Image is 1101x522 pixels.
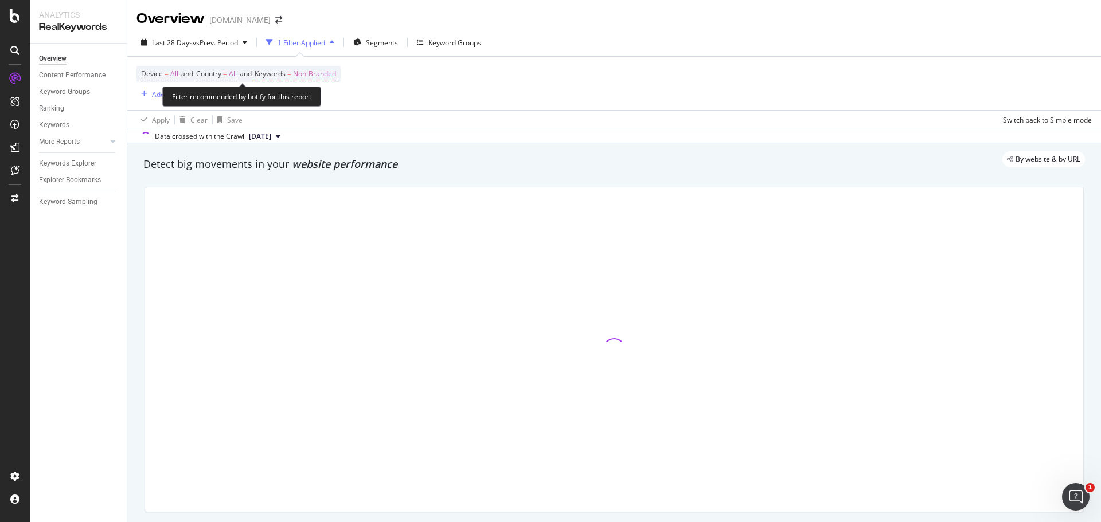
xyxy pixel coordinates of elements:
[1003,115,1092,125] div: Switch back to Simple mode
[39,174,101,186] div: Explorer Bookmarks
[39,196,97,208] div: Keyword Sampling
[39,53,119,65] a: Overview
[190,115,208,125] div: Clear
[261,33,339,52] button: 1 Filter Applied
[152,115,170,125] div: Apply
[412,33,486,52] button: Keyword Groups
[39,103,119,115] a: Ranking
[293,66,336,82] span: Non-Branded
[193,38,238,48] span: vs Prev. Period
[39,158,119,170] a: Keywords Explorer
[39,86,90,98] div: Keyword Groups
[366,38,398,48] span: Segments
[998,111,1092,129] button: Switch back to Simple mode
[428,38,481,48] div: Keyword Groups
[240,69,252,79] span: and
[229,66,237,82] span: All
[152,38,193,48] span: Last 28 Days
[227,115,243,125] div: Save
[136,33,252,52] button: Last 28 DaysvsPrev. Period
[39,53,67,65] div: Overview
[244,129,285,143] button: [DATE]
[39,119,69,131] div: Keywords
[349,33,403,52] button: Segments
[1016,156,1080,163] span: By website & by URL
[39,174,119,186] a: Explorer Bookmarks
[1002,151,1085,167] div: legacy label
[165,69,169,79] span: =
[152,89,182,99] div: Add Filter
[181,69,193,79] span: and
[136,87,182,101] button: Add Filter
[255,69,286,79] span: Keywords
[39,119,119,131] a: Keywords
[39,9,118,21] div: Analytics
[39,69,119,81] a: Content Performance
[141,69,163,79] span: Device
[39,69,106,81] div: Content Performance
[278,38,325,48] div: 1 Filter Applied
[39,86,119,98] a: Keyword Groups
[213,111,243,129] button: Save
[1086,483,1095,492] span: 1
[39,136,107,148] a: More Reports
[249,131,271,142] span: 2025 Aug. 20th
[209,14,271,26] div: [DOMAIN_NAME]
[136,111,170,129] button: Apply
[155,131,244,142] div: Data crossed with the Crawl
[170,66,178,82] span: All
[1062,483,1090,511] iframe: Intercom live chat
[39,158,96,170] div: Keywords Explorer
[39,196,119,208] a: Keyword Sampling
[39,136,80,148] div: More Reports
[223,69,227,79] span: =
[162,87,321,107] div: Filter recommended by botify for this report
[39,21,118,34] div: RealKeywords
[39,103,64,115] div: Ranking
[275,16,282,24] div: arrow-right-arrow-left
[175,111,208,129] button: Clear
[287,69,291,79] span: =
[136,9,205,29] div: Overview
[196,69,221,79] span: Country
